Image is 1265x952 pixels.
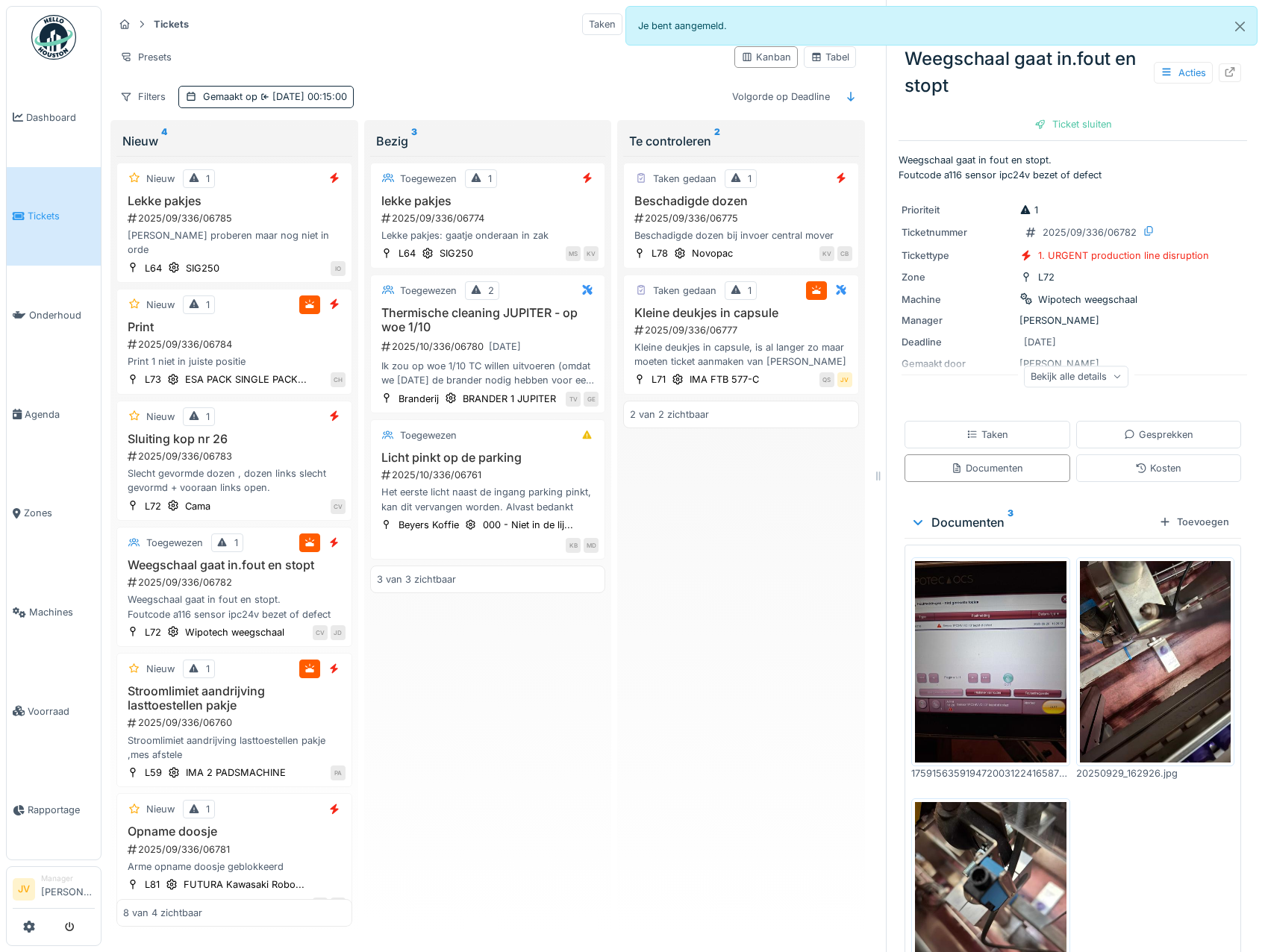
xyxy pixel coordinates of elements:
[145,765,162,780] div: L59
[902,270,1013,284] div: Zone
[1008,513,1013,531] sup: 3
[126,211,346,225] div: 2025/09/336/06785
[126,449,346,463] div: 2025/09/336/06783
[566,246,581,261] div: MS
[630,407,709,422] div: 2 van 2 zichtbaar
[123,684,346,713] h3: Stroomlimiet aandrijving lasttoestellen pakje
[625,6,1258,46] div: Je bent aangemeld.
[206,172,210,186] div: 1
[313,625,328,640] div: CV
[145,261,162,275] div: L64
[902,313,1013,328] div: Manager
[313,898,328,912] div: TP
[584,538,599,553] div: MD
[28,803,95,817] span: Rapportage
[123,906,202,920] div: 8 van 4 zichtbaar
[810,50,849,64] div: Tabel
[463,392,556,406] div: BRANDER 1 JUPITER
[41,873,95,905] li: [PERSON_NAME]
[161,132,167,150] sup: 4
[186,261,219,275] div: SIG250
[146,298,175,312] div: Nieuw
[951,461,1023,475] div: Documenten
[582,13,622,35] div: Taken
[7,266,101,365] a: Onderhoud
[7,563,101,662] a: Machines
[692,246,733,260] div: Novopac
[652,372,666,386] div: L71
[566,538,581,553] div: KB
[966,428,1008,442] div: Taken
[1076,766,1235,780] div: 20250929_162926.jpg
[1019,203,1038,217] div: 1
[206,662,210,676] div: 1
[748,284,752,298] div: 1
[1124,428,1193,442] div: Gesprekken
[630,228,852,242] div: Beschadigde dozen bij invoer central mover
[206,410,210,424] div: 1
[7,662,101,761] a: Voorraad
[399,518,459,532] div: Beyers Koffie
[122,132,346,150] div: Nieuw
[7,761,101,860] a: Rapportage
[186,765,286,780] div: IMA 2 PADSMACHINE
[145,877,160,892] div: L81
[41,873,95,884] div: Manager
[146,410,175,424] div: Nieuw
[377,194,599,208] h3: lekke pakjes
[902,248,1013,263] div: Tickettype
[126,715,346,730] div: 2025/09/336/06760
[331,261,346,276] div: IO
[123,194,346,208] h3: Lekke pakjes
[652,246,668,260] div: L78
[29,308,95,322] span: Onderhoud
[630,306,852,320] h3: Kleine deukjes in capsule
[13,873,95,909] a: JV Manager[PERSON_NAME]
[911,513,1153,531] div: Documenten
[566,392,581,407] div: TV
[29,605,95,619] span: Machines
[630,194,852,208] h3: Beschadigde dozen
[899,153,1247,181] p: Weegschaal gaat in fout en stopt. Foutcode a116 sensor ipc24v bezet of defect
[331,625,346,640] div: JD
[126,337,346,351] div: 2025/09/336/06784
[400,172,457,186] div: Toegewezen
[184,877,304,892] div: FUTURA Kawasaki Robo...
[123,432,346,446] h3: Sluiting kop nr 26
[714,132,720,150] sup: 2
[376,132,600,150] div: Bezig
[148,17,195,31] strong: Tickets
[902,203,1013,217] div: Prioriteit
[123,859,346,874] div: Arme opname doosje geblokkeerd
[725,86,837,107] div: Volgorde op Deadline
[203,90,347,104] div: Gemaakt op
[440,246,473,260] div: SIG250
[257,91,347,102] span: [DATE] 00:15:00
[123,466,346,495] div: Slecht gevormde dozen , dozen links slecht gevormd + vooraan links open.
[630,340,852,369] div: Kleine deukjes in capsule, is al langer zo maar moeten ticket aanmaken van [PERSON_NAME]
[377,451,599,465] h3: Licht pinkt op de parking
[399,392,439,406] div: Branderij
[1135,461,1181,475] div: Kosten
[1043,225,1137,239] div: 2025/09/336/06782
[377,228,599,242] div: Lekke pakjes: gaatje onderaan in zak
[26,110,95,125] span: Dashboard
[7,68,101,167] a: Dashboard
[146,172,175,186] div: Nieuw
[113,46,178,68] div: Presets
[7,167,101,266] a: Tickets
[1038,248,1209,263] div: 1. URGENT production line disruption
[488,284,494,298] div: 2
[819,372,834,387] div: QS
[584,392,599,407] div: GE
[7,365,101,464] a: Agenda
[902,292,1013,307] div: Machine
[1038,292,1137,307] div: Wipotech weegschaal
[123,354,346,369] div: Print 1 niet in juiste positie
[819,246,834,261] div: KV
[331,499,346,514] div: CV
[206,802,210,816] div: 1
[123,592,346,621] div: Weegschaal gaat in fout en stopt. Foutcode a116 sensor ipc24v bezet of defect
[380,211,599,225] div: 2025/09/336/06774
[331,765,346,780] div: PA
